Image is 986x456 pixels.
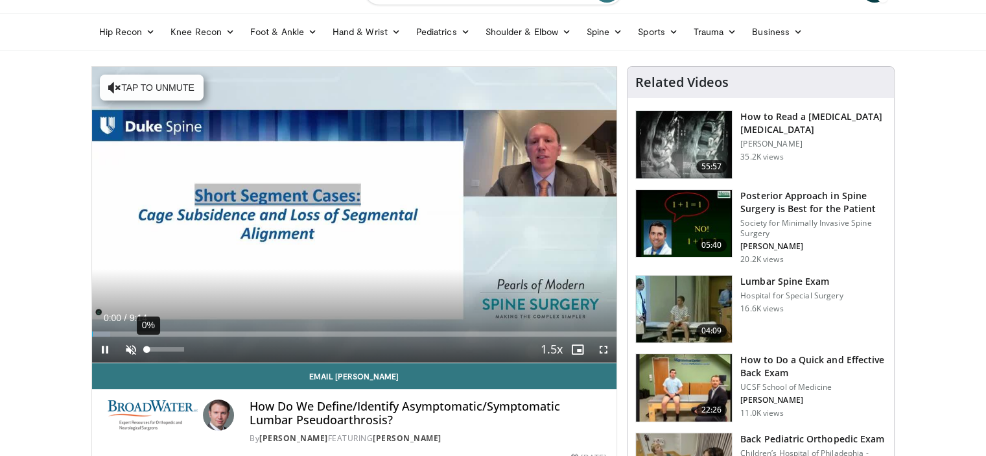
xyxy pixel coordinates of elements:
a: 04:09 Lumbar Spine Exam Hospital for Special Surgery 16.6K views [635,275,886,344]
div: By FEATURING [250,433,606,444]
div: Progress Bar [92,331,617,337]
a: Hand & Wrist [325,19,408,45]
button: Unmute [118,337,144,363]
img: Avatar [203,400,234,431]
h3: How to Do a Quick and Effective Back Exam [740,354,886,379]
h3: Posterior Approach in Spine Surgery is Best for the Patient [740,189,886,215]
p: 11.0K views [740,408,783,418]
h4: How Do We Define/Identify Asymptomatic/Symptomatic Lumbar Pseudoarthrosis? [250,400,606,427]
a: Knee Recon [163,19,242,45]
video-js: Video Player [92,67,617,363]
a: Spine [579,19,630,45]
span: 05:40 [696,239,727,252]
span: / [124,313,127,323]
span: 04:09 [696,324,727,337]
button: Fullscreen [591,337,616,363]
a: Trauma [686,19,745,45]
a: 22:26 How to Do a Quick and Effective Back Exam UCSF School of Medicine [PERSON_NAME] 11.0K views [635,354,886,422]
h3: How to Read a [MEDICAL_DATA] [MEDICAL_DATA] [740,110,886,136]
p: [PERSON_NAME] [740,139,886,149]
span: 9:14 [130,313,147,323]
button: Enable picture-in-picture mode [565,337,591,363]
a: 55:57 How to Read a [MEDICAL_DATA] [MEDICAL_DATA] [PERSON_NAME] 35.2K views [635,110,886,179]
button: Tap to unmute [100,75,204,101]
a: [PERSON_NAME] [373,433,441,444]
button: Pause [92,337,118,363]
span: 55:57 [696,160,727,173]
img: 3b6f0384-b2b2-4baa-b997-2e524ebddc4b.150x105_q85_crop-smart_upscale.jpg [636,190,732,258]
img: b47c832f-d84e-4c5d-8811-00369440eda2.150x105_q85_crop-smart_upscale.jpg [636,111,732,178]
a: [PERSON_NAME] [259,433,328,444]
div: Volume Level [147,347,184,352]
h3: Lumbar Spine Exam [740,275,843,288]
p: 16.6K views [740,304,783,314]
p: UCSF School of Medicine [740,382,886,392]
a: Pediatrics [408,19,478,45]
a: Shoulder & Elbow [478,19,579,45]
a: Sports [630,19,686,45]
a: 05:40 Posterior Approach in Spine Surgery is Best for the Patient Society for Minimally Invasive ... [635,189,886,265]
span: 22:26 [696,403,727,416]
p: Society for Minimally Invasive Spine Surgery [740,218,886,239]
p: [PERSON_NAME] [740,395,886,405]
p: 20.2K views [740,254,783,265]
p: 35.2K views [740,152,783,162]
img: 9943_3.png.150x105_q85_crop-smart_upscale.jpg [636,276,732,343]
a: Business [744,19,810,45]
p: Hospital for Special Surgery [740,291,843,301]
button: Playback Rate [539,337,565,363]
img: BroadWater [102,400,198,431]
span: 0:00 [104,313,121,323]
h3: Back Pediatric Orthopedic Exam [740,433,886,446]
img: badd6cc1-85db-4728-89db-6dde3e48ba1d.150x105_q85_crop-smart_upscale.jpg [636,354,732,422]
a: Email [PERSON_NAME] [92,363,617,389]
a: Hip Recon [91,19,163,45]
p: [PERSON_NAME] [740,241,886,252]
h4: Related Videos [635,75,729,90]
a: Foot & Ankle [242,19,325,45]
